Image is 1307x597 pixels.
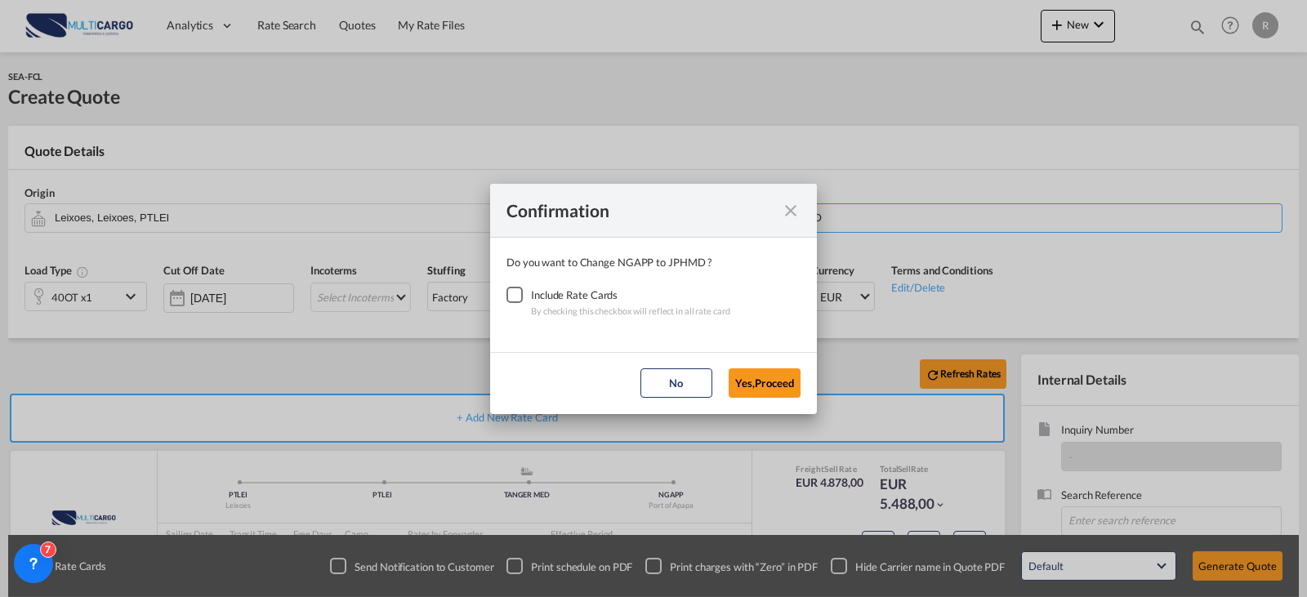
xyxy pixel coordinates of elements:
md-checkbox: Checkbox No Ink [506,287,531,303]
button: Yes,Proceed [729,368,801,398]
md-icon: icon-close fg-AAA8AD cursor [781,201,801,221]
div: Include Rate Cards [531,287,730,303]
div: Confirmation [506,200,771,221]
div: By checking this checkbox will reflect in all rate card [531,303,730,319]
div: Do you want to Change NGAPP to JPHMD ? [506,254,801,270]
button: No [640,368,712,398]
md-dialog: Confirmation Do you ... [490,184,817,414]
